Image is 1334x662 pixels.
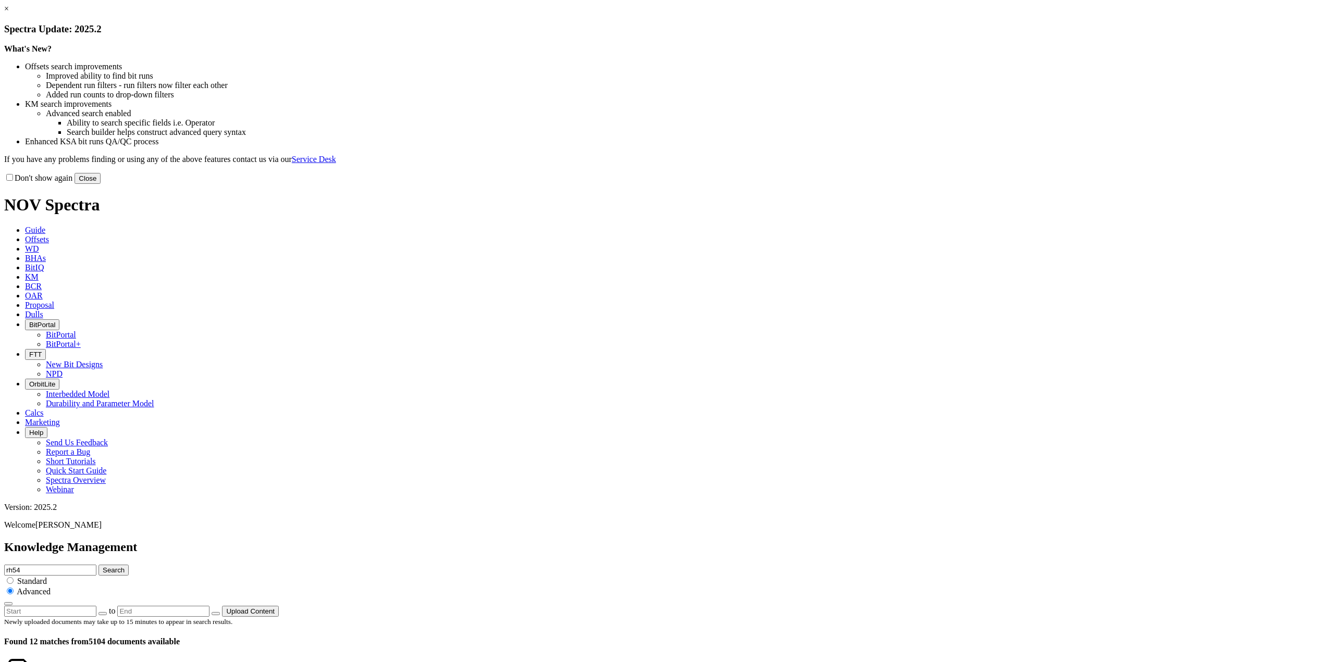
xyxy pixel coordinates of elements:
span: [PERSON_NAME] [35,520,102,529]
a: Webinar [46,485,74,494]
li: Dependent run filters - run filters now filter each other [46,81,1330,90]
a: NPD [46,369,63,378]
span: Calcs [25,408,44,417]
span: to [109,606,115,615]
span: Advanced [17,587,51,596]
a: Durability and Parameter Model [46,399,154,408]
span: FTT [29,351,42,358]
p: If you have any problems finding or using any of the above features contact us via our [4,155,1330,164]
span: KM [25,272,39,281]
li: Ability to search specific fields i.e. Operator [67,118,1330,128]
span: OrbitLite [29,380,55,388]
div: Version: 2025.2 [4,503,1330,512]
a: Send Us Feedback [46,438,108,447]
a: Spectra Overview [46,476,106,484]
h3: Spectra Update: 2025.2 [4,23,1330,35]
span: Dulls [25,310,43,319]
span: Found 12 matches from [4,637,89,646]
li: Enhanced KSA bit runs QA/QC process [25,137,1330,146]
h4: 5104 documents available [4,637,1330,646]
span: Standard [17,577,47,585]
li: Added run counts to drop-down filters [46,90,1330,99]
li: Improved ability to find bit runs [46,71,1330,81]
span: BitPortal [29,321,55,329]
span: BCR [25,282,42,291]
a: Quick Start Guide [46,466,106,475]
h2: Knowledge Management [4,540,1330,554]
small: Newly uploaded documents may take up to 15 minutes to appear in search results. [4,618,232,626]
a: Report a Bug [46,447,90,456]
span: Proposal [25,301,54,309]
input: Don't show again [6,174,13,181]
input: End [117,606,209,617]
li: KM search improvements [25,99,1330,109]
a: Interbedded Model [46,390,109,398]
a: New Bit Designs [46,360,103,369]
span: Guide [25,226,45,234]
span: Marketing [25,418,60,427]
button: Search [98,565,129,576]
input: Start [4,606,96,617]
a: Service Desk [292,155,336,164]
a: BitPortal [46,330,76,339]
span: BitIQ [25,263,44,272]
span: OAR [25,291,43,300]
button: Close [75,173,101,184]
button: Upload Content [222,606,279,617]
span: Offsets [25,235,49,244]
span: BHAs [25,254,46,263]
li: Advanced search enabled [46,109,1330,118]
li: Offsets search improvements [25,62,1330,71]
a: BitPortal+ [46,340,81,348]
li: Search builder helps construct advanced query syntax [67,128,1330,137]
p: Welcome [4,520,1330,530]
a: Short Tutorials [46,457,96,466]
span: WD [25,244,39,253]
h1: NOV Spectra [4,195,1330,215]
a: × [4,4,9,13]
span: Help [29,429,43,436]
input: e.g. Smoothsteer Record [4,565,96,576]
label: Don't show again [4,173,72,182]
strong: What's New? [4,44,52,53]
